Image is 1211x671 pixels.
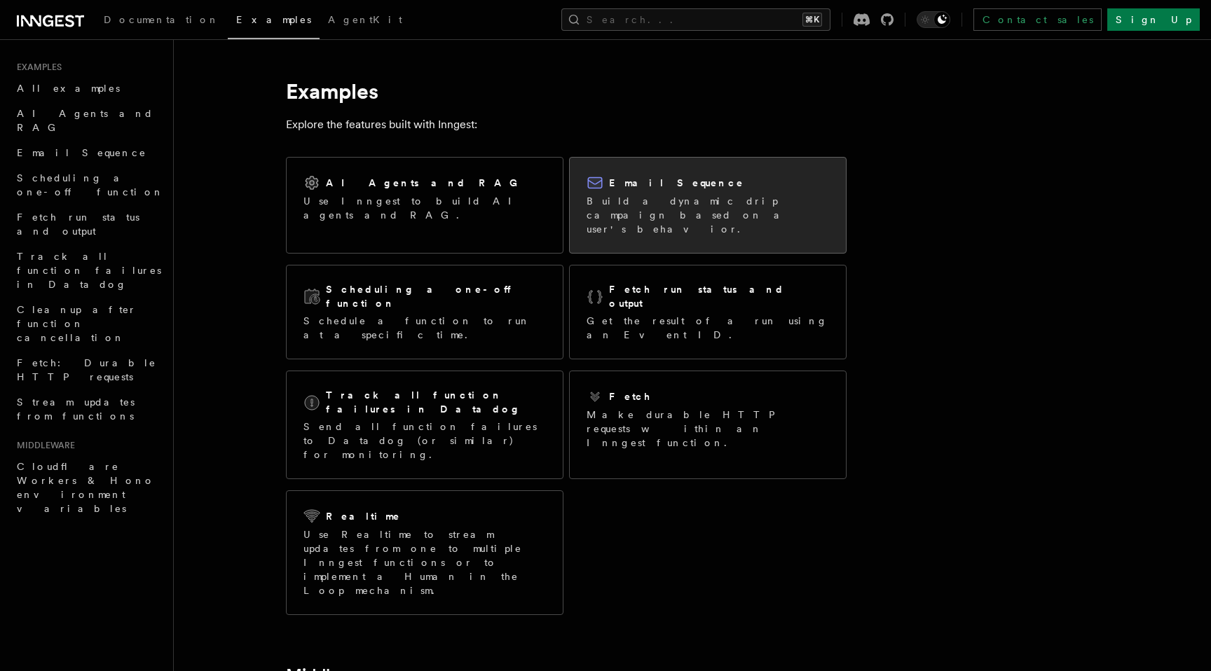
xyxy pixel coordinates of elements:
[11,101,165,140] a: AI Agents and RAG
[11,350,165,389] a: Fetch: Durable HTTP requests
[587,194,829,236] p: Build a dynamic drip campaign based on a user's behavior.
[802,13,822,27] kbd: ⌘K
[587,314,829,342] p: Get the result of a run using an Event ID.
[17,108,153,133] span: AI Agents and RAG
[95,4,228,38] a: Documentation
[11,389,165,429] a: Stream updates from functions
[303,314,546,342] p: Schedule a function to run at a specific time.
[11,62,62,73] span: Examples
[17,251,161,290] span: Track all function failures in Datadog
[286,371,563,479] a: Track all function failures in DatadogSend all function failures to Datadog (or similar) for moni...
[320,4,411,38] a: AgentKit
[609,282,829,310] h2: Fetch run status and output
[303,420,546,462] p: Send all function failures to Datadog (or similar) for monitoring.
[17,357,156,382] span: Fetch: Durable HTTP requests
[286,490,563,615] a: RealtimeUse Realtime to stream updates from one to multiple Inngest functions or to implement a H...
[569,265,847,359] a: Fetch run status and outputGet the result of a run using an Event ID.
[609,176,744,190] h2: Email Sequence
[328,14,402,25] span: AgentKit
[587,408,829,450] p: Make durable HTTP requests within an Inngest function.
[11,244,165,297] a: Track all function failures in Datadog
[17,83,120,94] span: All examples
[11,205,165,244] a: Fetch run status and output
[1107,8,1200,31] a: Sign Up
[286,265,563,359] a: Scheduling a one-off functionSchedule a function to run at a specific time.
[326,388,546,416] h2: Track all function failures in Datadog
[11,165,165,205] a: Scheduling a one-off function
[286,115,847,134] p: Explore the features built with Inngest:
[104,14,219,25] span: Documentation
[569,371,847,479] a: FetchMake durable HTTP requests within an Inngest function.
[17,212,139,237] span: Fetch run status and output
[11,76,165,101] a: All examples
[17,172,164,198] span: Scheduling a one-off function
[973,8,1102,31] a: Contact sales
[326,509,401,523] h2: Realtime
[326,282,546,310] h2: Scheduling a one-off function
[286,157,563,254] a: AI Agents and RAGUse Inngest to build AI agents and RAG.
[609,389,652,403] h2: Fetch
[286,78,847,104] h1: Examples
[228,4,320,39] a: Examples
[11,297,165,350] a: Cleanup after function cancellation
[917,11,950,28] button: Toggle dark mode
[17,147,146,158] span: Email Sequence
[17,461,155,514] span: Cloudflare Workers & Hono environment variables
[17,304,137,343] span: Cleanup after function cancellation
[11,440,75,451] span: Middleware
[303,527,546,597] p: Use Realtime to stream updates from one to multiple Inngest functions or to implement a Human in ...
[11,140,165,165] a: Email Sequence
[303,194,546,222] p: Use Inngest to build AI agents and RAG.
[11,454,165,521] a: Cloudflare Workers & Hono environment variables
[569,157,847,254] a: Email SequenceBuild a dynamic drip campaign based on a user's behavior.
[17,396,135,422] span: Stream updates from functions
[236,14,311,25] span: Examples
[326,176,525,190] h2: AI Agents and RAG
[561,8,830,31] button: Search...⌘K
